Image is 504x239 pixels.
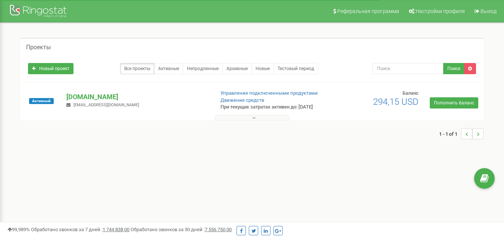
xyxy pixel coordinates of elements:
[7,227,30,232] span: 99,989%
[273,63,318,74] a: Тестовый период
[183,63,223,74] a: Непродленные
[120,63,154,74] a: Все проекты
[131,227,232,232] span: Обработано звонков за 30 дней :
[220,104,324,111] p: При текущих затратах активен до: [DATE]
[337,8,399,14] span: Реферальная программа
[31,227,129,232] span: Обработано звонков за 7 дней :
[220,90,318,96] a: Управление подключенными продуктами
[251,63,274,74] a: Новые
[205,227,232,232] u: 7 556 750,00
[430,97,478,109] a: Пополнить баланс
[73,103,139,107] span: [EMAIL_ADDRESS][DOMAIN_NAME]
[439,128,461,139] span: 1 - 1 of 1
[28,63,73,74] a: Новый проект
[26,44,51,51] h5: Проекты
[220,97,264,103] a: Движение средств
[222,63,252,74] a: Архивные
[416,8,465,14] span: Настройки профиля
[373,97,419,107] span: 294,15 USD
[29,98,54,104] span: Активный
[443,63,464,74] button: Поиск
[103,227,129,232] u: 1 744 838,00
[372,63,444,74] input: Поиск
[480,8,497,14] span: Выход
[154,63,183,74] a: Активные
[403,90,419,96] span: Баланс
[66,92,208,102] p: [DOMAIN_NAME]
[439,121,483,147] nav: ...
